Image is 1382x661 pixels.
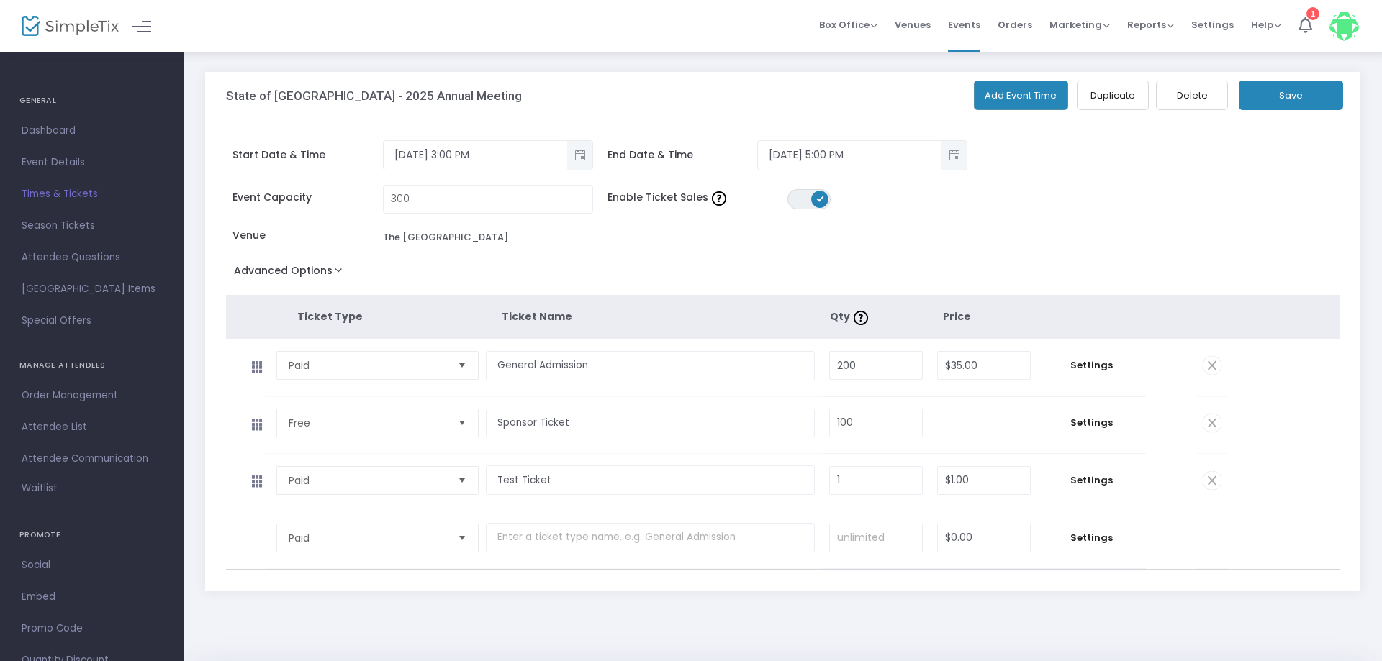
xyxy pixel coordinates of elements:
span: Qty [830,309,872,324]
span: Events [948,6,980,43]
span: Settings [1191,6,1234,43]
span: Venue [232,228,383,243]
span: Paid [289,531,446,545]
span: Orders [998,6,1032,43]
span: Start Date & Time [232,147,383,163]
span: Marketing [1049,18,1110,32]
img: question-mark [854,311,868,325]
span: Help [1251,18,1281,32]
span: Attendee Communication [22,450,162,468]
input: Enter a ticket type name. e.g. General Admission [486,409,815,438]
button: Toggle popup [941,141,967,170]
button: Toggle popup [567,141,592,170]
span: Paid [289,473,446,488]
span: Price [943,309,971,324]
span: Box Office [819,18,877,32]
span: Embed [22,588,162,606]
span: Dashboard [22,122,162,140]
button: Save [1239,81,1343,110]
input: Select date & time [384,143,567,167]
button: Select [452,467,472,494]
button: Advanced Options [226,260,356,286]
span: Settings [1045,531,1139,545]
img: question-mark [712,191,726,206]
input: Price [938,467,1030,494]
span: ON [816,195,823,202]
span: Enable Ticket Sales [608,190,787,205]
span: Ticket Type [297,309,363,324]
input: Enter a ticket type name. e.g. General Admission [486,465,815,495]
span: Event Details [22,153,162,172]
span: Settings [1045,473,1139,488]
span: Promo Code [22,619,162,638]
span: Settings [1045,358,1139,373]
button: Select [452,352,472,379]
input: Price [938,524,1030,552]
button: Delete [1156,81,1228,110]
h3: State of [GEOGRAPHIC_DATA] - 2025 Annual Meeting [226,88,522,103]
div: The [GEOGRAPHIC_DATA] [383,230,508,245]
button: Select [452,409,472,437]
span: Event Capacity [232,190,383,205]
button: Add Event Time [974,81,1069,110]
span: Order Management [22,386,162,405]
span: Waitlist [22,481,58,496]
span: Attendee Questions [22,248,162,267]
input: Enter a ticket type name. e.g. General Admission [486,523,815,552]
span: [GEOGRAPHIC_DATA] Items [22,280,162,298]
span: Paid [289,358,446,373]
span: Social [22,556,162,575]
h4: PROMOTE [19,521,164,550]
div: 1 [1306,7,1319,20]
button: Duplicate [1077,81,1149,110]
h4: MANAGE ATTENDEES [19,351,164,380]
button: Select [452,524,472,552]
span: Times & Tickets [22,185,162,204]
span: Attendee List [22,418,162,437]
input: unlimited [830,524,922,552]
span: Free [289,416,446,430]
span: Settings [1045,416,1139,430]
span: Venues [895,6,931,43]
span: Season Tickets [22,216,162,235]
input: Price [938,352,1030,379]
input: Enter a ticket type name. e.g. General Admission [486,351,815,380]
span: Special Offers [22,311,162,330]
span: Ticket Name [502,309,572,324]
span: End Date & Time [608,147,758,163]
h4: GENERAL [19,86,164,115]
span: Reports [1127,18,1174,32]
input: Select date & time [758,143,941,167]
